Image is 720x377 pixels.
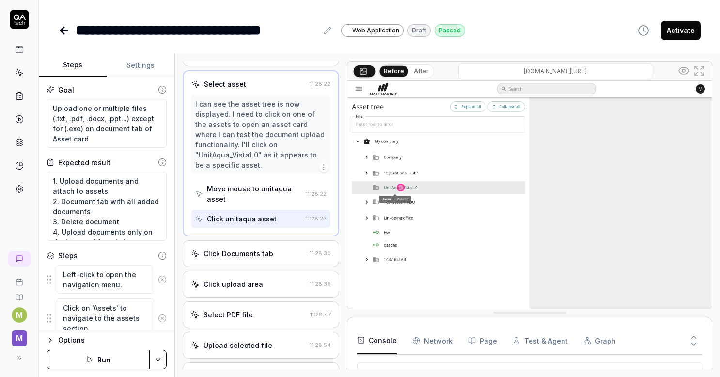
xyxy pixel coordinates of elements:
[310,342,331,348] time: 11:28:54
[435,24,465,37] div: Passed
[306,215,327,222] time: 11:28:23
[352,26,399,35] span: Web Application
[207,214,277,224] div: Click unitaqua asset
[380,65,408,76] button: Before
[410,66,433,77] button: After
[306,190,327,197] time: 11:28:22
[347,81,712,309] img: Screenshot
[58,334,167,346] div: Options
[310,311,331,318] time: 11:28:47
[4,270,34,286] a: Book a call with us
[341,24,404,37] a: Web Application
[107,54,174,77] button: Settings
[207,184,302,204] div: Move mouse to unitaqua asset
[513,327,568,354] button: Test & Agent
[407,24,431,37] div: Draft
[310,250,331,257] time: 11:28:30
[8,251,31,267] a: New conversation
[58,157,110,168] div: Expected result
[310,80,330,87] time: 11:28:22
[691,63,707,79] button: Open in full screen
[39,54,107,77] button: Steps
[154,270,170,289] button: Remove step
[203,310,253,320] div: Select PDF file
[195,99,327,170] div: I can see the asset tree is now displayed. I need to click on one of the assets to open an asset ...
[47,265,167,294] div: Suggestions
[468,327,497,354] button: Page
[310,281,331,287] time: 11:28:38
[4,323,34,348] button: M
[661,21,701,40] button: Activate
[154,309,170,328] button: Remove step
[191,210,330,228] button: Click unitaqua asset11:28:23
[12,307,27,323] button: M
[47,334,167,346] button: Options
[676,63,691,79] button: Show all interative elements
[47,298,167,338] div: Suggestions
[632,21,655,40] button: View version history
[203,340,272,350] div: Upload selected file
[357,327,397,354] button: Console
[203,249,273,259] div: Click Documents tab
[58,251,78,261] div: Steps
[203,279,263,289] div: Click upload area
[12,330,27,346] span: M
[412,327,453,354] button: Network
[583,327,616,354] button: Graph
[4,286,34,301] a: Documentation
[47,350,150,369] button: Run
[191,180,330,208] button: Move mouse to unitaqua asset11:28:22
[58,85,74,95] div: Goal
[204,79,246,89] div: Select asset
